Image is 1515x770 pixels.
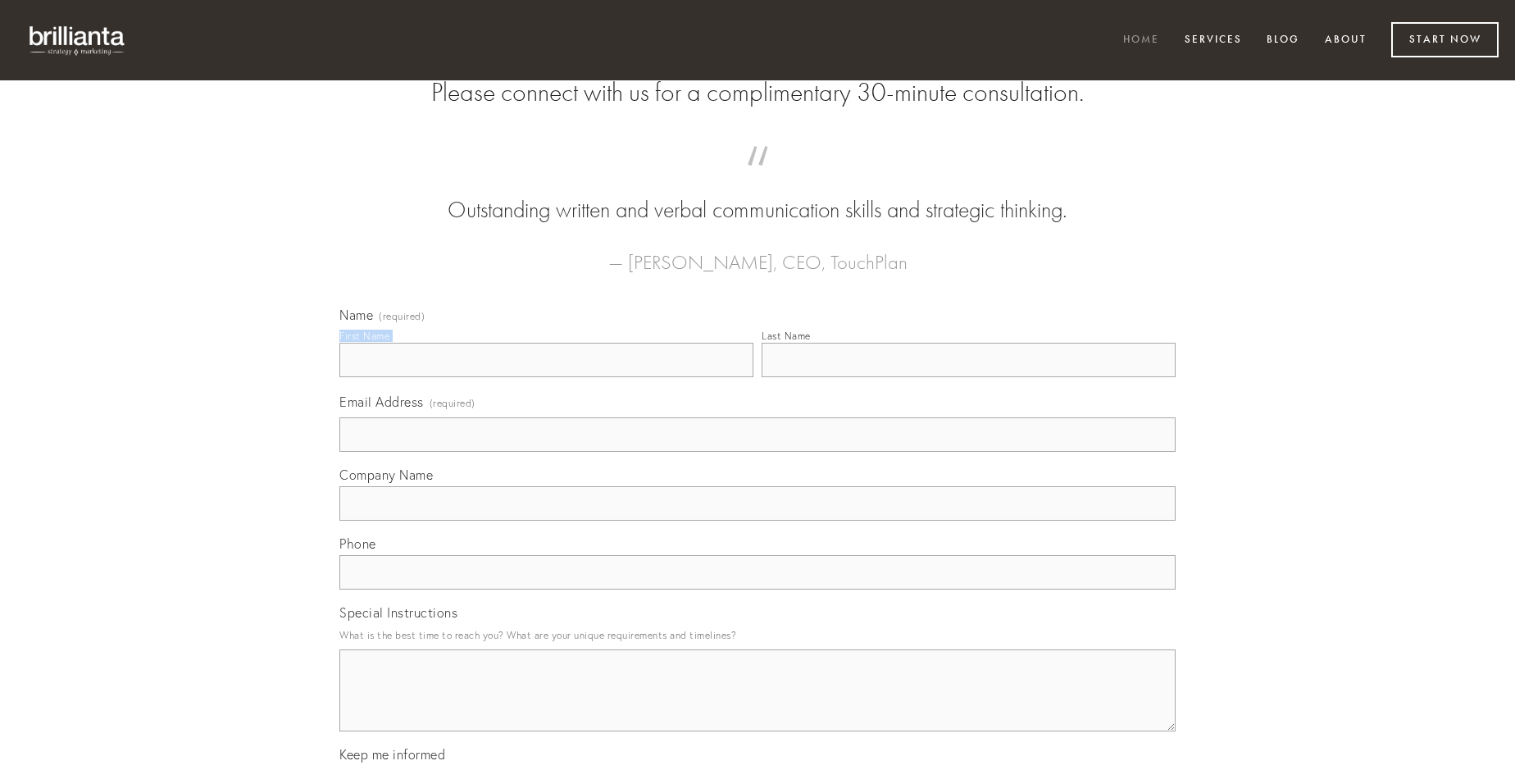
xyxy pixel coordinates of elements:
[339,330,389,342] div: First Name
[430,392,475,414] span: (required)
[339,746,445,763] span: Keep me informed
[366,162,1149,194] span: “
[339,307,373,323] span: Name
[366,226,1149,279] figcaption: — [PERSON_NAME], CEO, TouchPlan
[1391,22,1499,57] a: Start Now
[339,394,424,410] span: Email Address
[1112,27,1170,54] a: Home
[1174,27,1253,54] a: Services
[366,162,1149,226] blockquote: Outstanding written and verbal communication skills and strategic thinking.
[339,624,1176,646] p: What is the best time to reach you? What are your unique requirements and timelines?
[339,535,376,552] span: Phone
[339,604,457,621] span: Special Instructions
[1256,27,1310,54] a: Blog
[339,467,433,483] span: Company Name
[16,16,139,64] img: brillianta - research, strategy, marketing
[379,312,425,321] span: (required)
[1314,27,1377,54] a: About
[762,330,811,342] div: Last Name
[339,77,1176,108] h2: Please connect with us for a complimentary 30-minute consultation.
